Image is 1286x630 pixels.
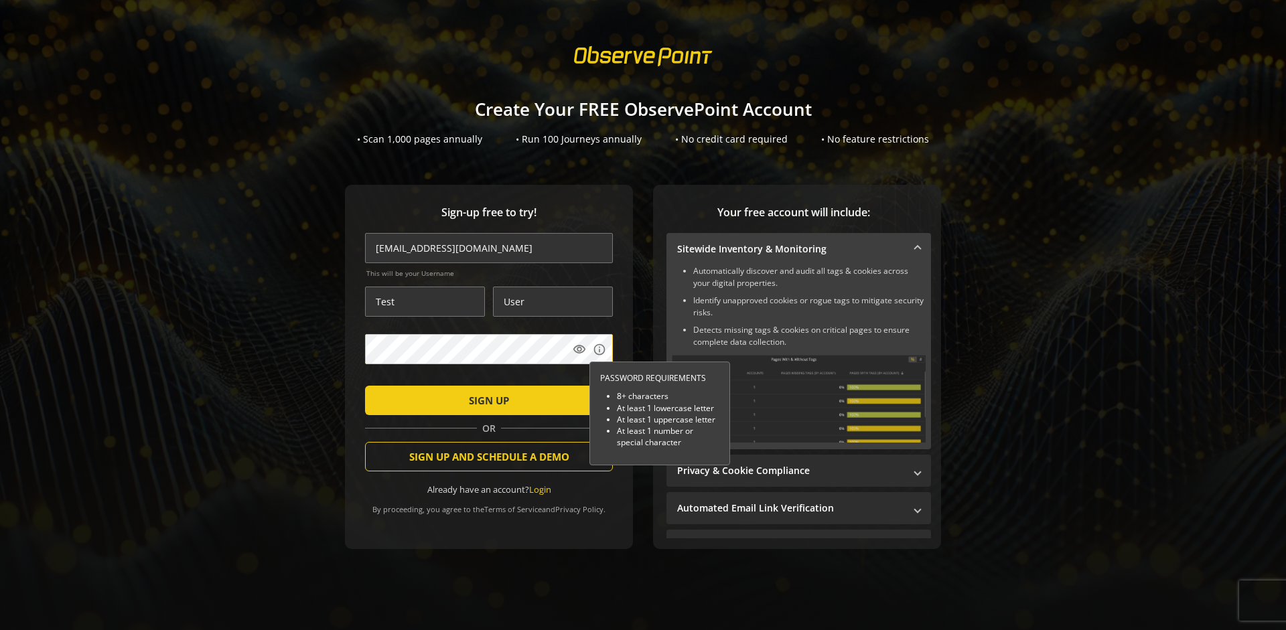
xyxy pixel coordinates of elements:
li: 8+ characters [617,390,719,402]
mat-expansion-panel-header: Sitewide Inventory & Monitoring [666,233,931,265]
a: Login [529,483,551,495]
div: • No feature restrictions [821,133,929,146]
mat-expansion-panel-header: Performance Monitoring with Web Vitals [666,530,931,562]
div: • No credit card required [675,133,788,146]
mat-panel-title: Privacy & Cookie Compliance [677,464,904,477]
div: • Scan 1,000 pages annually [357,133,482,146]
div: PASSWORD REQUIREMENTS [600,372,719,384]
span: Your free account will include: [666,205,921,220]
mat-icon: visibility [573,343,586,356]
mat-icon: info [593,343,606,356]
span: This will be your Username [366,268,613,278]
li: At least 1 uppercase letter [617,414,719,425]
a: Privacy Policy [555,504,603,514]
li: At least 1 lowercase letter [617,402,719,414]
mat-panel-title: Automated Email Link Verification [677,501,904,515]
a: Terms of Service [484,504,542,514]
span: SIGN UP [469,388,509,412]
span: SIGN UP AND SCHEDULE A DEMO [409,445,569,469]
img: Sitewide Inventory & Monitoring [672,355,926,443]
input: Email Address (name@work-email.com) * [365,233,613,263]
div: By proceeding, you agree to the and . [365,495,613,514]
input: Last Name * [493,287,613,317]
button: SIGN UP AND SCHEDULE A DEMO [365,442,613,471]
li: Identify unapproved cookies or rogue tags to mitigate security risks. [693,295,926,319]
mat-expansion-panel-header: Privacy & Cookie Compliance [666,455,931,487]
span: Sign-up free to try! [365,205,613,220]
li: Automatically discover and audit all tags & cookies across your digital properties. [693,265,926,289]
input: First Name * [365,287,485,317]
mat-panel-title: Sitewide Inventory & Monitoring [677,242,904,256]
li: Detects missing tags & cookies on critical pages to ensure complete data collection. [693,324,926,348]
mat-expansion-panel-header: Automated Email Link Verification [666,492,931,524]
div: Already have an account? [365,483,613,496]
span: OR [477,422,501,435]
li: At least 1 number or special character [617,425,719,448]
div: Sitewide Inventory & Monitoring [666,265,931,449]
div: • Run 100 Journeys annually [516,133,642,146]
button: SIGN UP [365,386,613,415]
